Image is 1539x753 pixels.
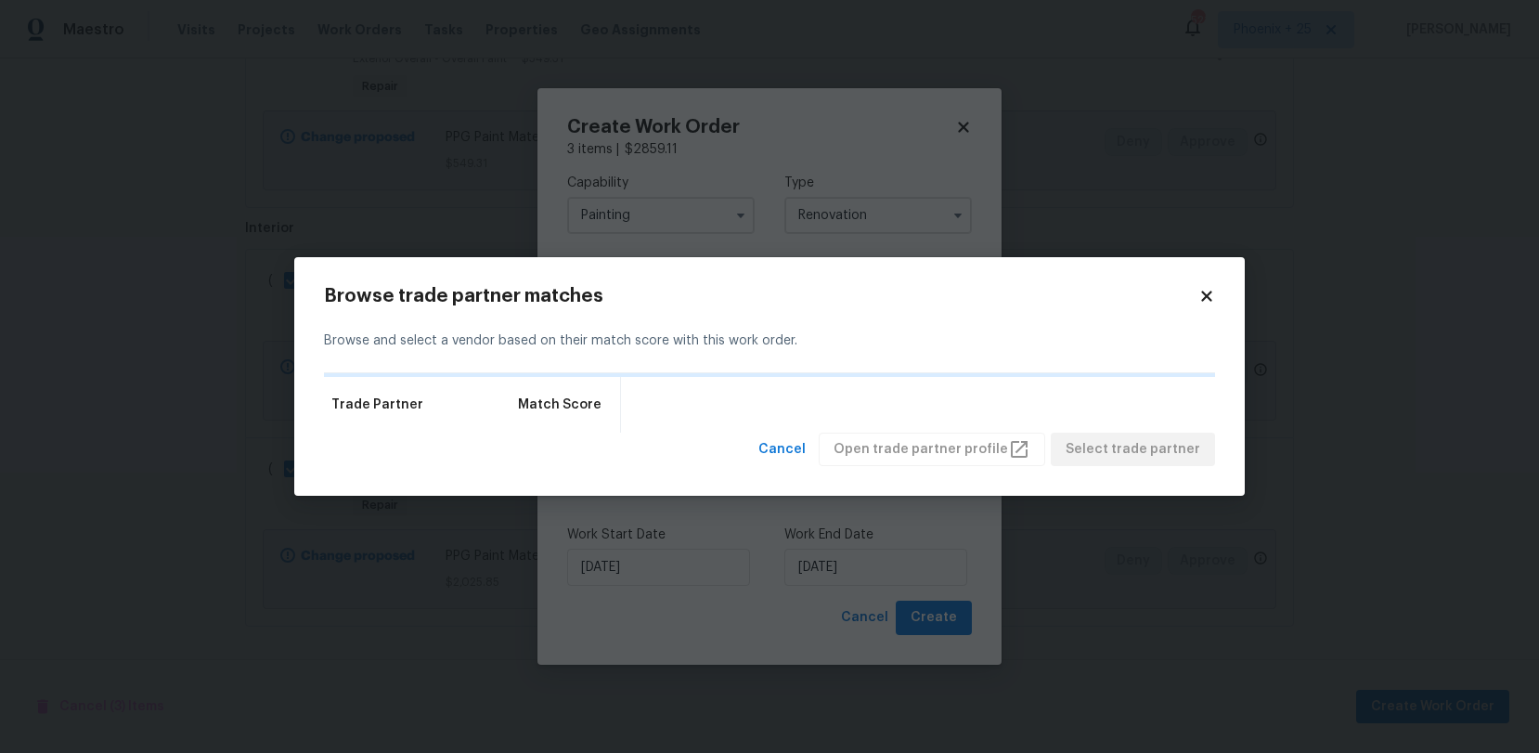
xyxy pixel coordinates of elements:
[324,309,1215,373] div: Browse and select a vendor based on their match score with this work order.
[331,396,423,414] span: Trade Partner
[758,438,806,461] span: Cancel
[324,287,1198,305] h2: Browse trade partner matches
[751,433,813,467] button: Cancel
[518,396,601,414] span: Match Score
